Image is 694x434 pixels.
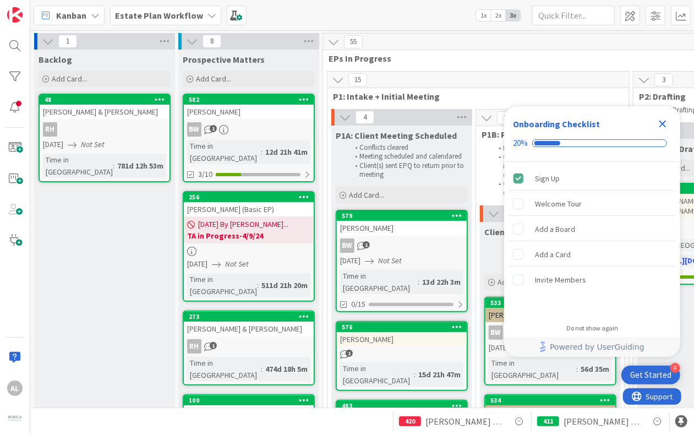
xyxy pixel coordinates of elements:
[187,122,201,137] div: BW
[425,415,504,428] span: [PERSON_NAME] and [PERSON_NAME]- Trust Updates
[535,172,560,185] div: Sign Up
[184,322,314,336] div: [PERSON_NAME] & [PERSON_NAME]
[349,190,384,200] span: Add Card...
[484,226,616,237] span: Client HW Complete - Office Work
[263,363,310,375] div: 474d 18h 5m
[39,94,171,182] a: 48[PERSON_NAME] & [PERSON_NAME]RH[DATE]Not SetTime in [GEOGRAPHIC_DATA]:781d 12h 53m
[489,357,576,381] div: Time in [GEOGRAPHIC_DATA]
[621,366,680,384] div: Open Get Started checklist, remaining modules: 4
[504,162,680,317] div: Checklist items
[337,211,467,221] div: 579
[115,10,203,21] b: Estate Plan Workflow
[566,324,618,333] div: Do not show again
[40,122,170,137] div: RH
[225,259,249,269] i: Not Set
[39,54,72,65] span: Backlog
[259,279,310,291] div: 511d 21h 20m
[630,370,671,381] div: Get Started
[476,10,491,21] span: 1x
[513,138,671,148] div: Checklist progress: 20%
[363,241,370,248] span: 1
[184,405,314,420] div: [PERSON_NAME] and [PERSON_NAME]
[416,368,463,381] div: 15d 21h 47m
[184,105,314,119] div: [PERSON_NAME]
[189,397,314,404] div: 100
[184,395,314,420] div: 100[PERSON_NAME] and [PERSON_NAME]
[43,139,63,150] span: [DATE]
[498,277,533,287] span: Add Card...
[58,35,77,48] span: 1
[535,273,586,286] div: Invite Members
[187,339,201,354] div: RH
[336,321,468,391] a: 576[PERSON_NAME]Time in [GEOGRAPHIC_DATA]:15d 21h 47m
[187,357,261,381] div: Time in [GEOGRAPHIC_DATA]
[414,368,416,381] span: :
[489,325,503,340] div: BW
[351,299,365,310] span: 0/15
[344,35,363,48] span: 55
[509,242,676,267] div: Add a Card is incomplete.
[337,221,467,235] div: [PERSON_NAME]
[337,211,467,235] div: 579[PERSON_NAME]
[23,2,50,15] span: Support
[257,279,259,291] span: :
[81,139,105,149] i: Not Set
[337,332,467,346] div: [PERSON_NAME]
[261,363,263,375] span: :
[498,257,615,266] li: Pre-Drafting Checklist completed
[485,405,615,420] div: [PERSON_NAME] & [PERSON_NAME]
[484,297,616,386] a: 533[PERSON_NAME]BW[DATE]Not SetTime in [GEOGRAPHIC_DATA]:56d 35m
[349,161,466,180] li: Client(s) sent EPQ to return prior to meeting
[189,313,314,321] div: 273
[485,308,615,322] div: [PERSON_NAME]
[506,10,521,21] span: 3x
[378,256,402,265] i: Not Set
[187,273,257,297] div: Time in [GEOGRAPHIC_DATA]
[337,322,467,346] div: 576[PERSON_NAME]
[491,10,506,21] span: 2x
[183,94,315,182] a: 582[PERSON_NAME]BWTime in [GEOGRAPHIC_DATA]:12d 21h 41m3/10
[482,129,611,140] span: P1B: Post-Meeting Items
[399,416,421,426] div: 420
[187,140,261,164] div: Time in [GEOGRAPHIC_DATA]
[183,191,315,302] a: 256[PERSON_NAME] (Basic EP)[DATE] By [PERSON_NAME]...TA in Progress-4/9/24[DATE]Not SetTime in [G...
[184,339,314,354] div: RH
[184,192,314,216] div: 256[PERSON_NAME] (Basic EP)
[184,192,314,202] div: 256
[485,298,615,322] div: 533[PERSON_NAME]
[7,411,23,427] img: avatar
[43,154,113,178] div: Time in [GEOGRAPHIC_DATA]
[184,395,314,405] div: 100
[7,7,23,23] img: Visit kanbanzone.com
[348,73,367,86] span: 15
[184,202,314,216] div: [PERSON_NAME] (Basic EP)
[497,111,516,124] span: 11
[509,268,676,292] div: Invite Members is incomplete.
[485,298,615,308] div: 533
[43,122,57,137] div: RH
[198,169,212,180] span: 3/10
[187,230,310,241] b: TA in Progress-4/9/24
[340,238,354,253] div: BW
[196,74,231,84] span: Add Card...
[356,111,374,124] span: 4
[337,238,467,253] div: BW
[578,363,612,375] div: 56d 35m
[114,160,166,172] div: 781d 12h 53m
[210,125,217,132] span: 1
[40,95,170,105] div: 48
[342,402,467,410] div: 483
[504,106,680,357] div: Checklist Container
[261,146,263,158] span: :
[493,153,612,180] li: Client(s): returned requested information, selections, and documentation
[537,416,559,426] div: 411
[45,96,170,104] div: 48
[340,270,418,294] div: Time in [GEOGRAPHIC_DATA]
[342,323,467,331] div: 576
[535,197,582,210] div: Welcome Tour
[532,6,615,25] input: Quick Filter...
[40,95,170,119] div: 48[PERSON_NAME] & [PERSON_NAME]
[493,144,612,153] li: Meeting occurred
[513,117,600,131] div: Onboarding Checklist
[189,193,314,201] div: 256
